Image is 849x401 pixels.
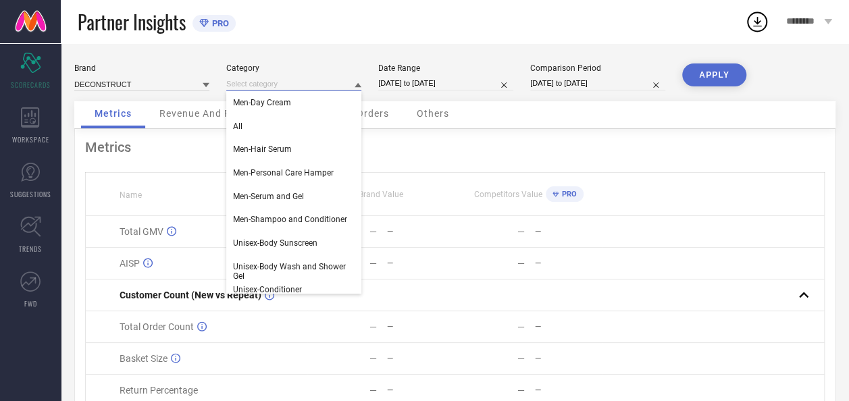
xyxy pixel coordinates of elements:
div: Metrics [85,139,825,155]
div: Brand [74,63,209,73]
div: — [517,321,524,332]
div: — [387,259,455,268]
span: Metrics [95,108,132,119]
div: — [369,353,377,364]
div: Men-Hair Serum [226,138,361,161]
input: Select date range [378,76,513,90]
div: — [517,353,524,364]
span: Unisex-Body Wash and Shower Gel [233,262,355,281]
span: PRO [209,18,229,28]
span: Basket Size [120,353,168,364]
div: Men-Shampoo and Conditioner [226,208,361,231]
div: — [387,227,455,236]
div: — [534,259,602,268]
button: APPLY [682,63,746,86]
span: PRO [559,190,577,198]
span: Revenue And Pricing [159,108,258,119]
span: Men-Personal Care Hamper [233,168,334,178]
span: All [233,122,242,131]
div: — [517,226,524,237]
span: Men-Serum and Gel [233,192,304,201]
span: SUGGESTIONS [10,189,51,199]
div: Men-Personal Care Hamper [226,161,361,184]
span: Customer Count (New vs Repeat) [120,290,261,300]
input: Select comparison period [530,76,665,90]
div: — [369,258,377,269]
div: — [387,322,455,331]
span: Men-Shampoo and Conditioner [233,215,347,224]
span: TRENDS [19,244,42,254]
span: Brand Value [359,190,403,199]
span: Unisex-Conditioner [233,285,302,294]
div: Category [226,63,361,73]
div: — [517,258,524,269]
div: — [387,354,455,363]
div: — [534,354,602,363]
div: — [369,385,377,396]
div: — [369,226,377,237]
div: — [534,227,602,236]
input: Select category [226,77,361,91]
div: Unisex-Body Sunscreen [226,232,361,255]
span: Others [417,108,449,119]
span: Unisex-Body Sunscreen [233,238,317,248]
div: Date Range [378,63,513,73]
div: — [369,321,377,332]
span: Men-Hair Serum [233,144,292,154]
span: WORKSPACE [12,134,49,144]
span: Men-Day Cream [233,98,291,107]
span: Name [120,190,142,200]
div: Unisex-Body Wash and Shower Gel [226,255,361,288]
div: — [534,385,602,395]
span: Partner Insights [78,8,186,36]
div: Comparison Period [530,63,665,73]
div: Open download list [745,9,769,34]
div: — [387,385,455,395]
div: — [534,322,602,331]
span: Total Order Count [120,321,194,332]
span: Return Percentage [120,385,198,396]
span: Total GMV [120,226,163,237]
span: Competitors Value [474,190,542,199]
span: AISP [120,258,140,269]
span: FWD [24,298,37,309]
div: — [517,385,524,396]
span: SCORECARDS [11,80,51,90]
div: Unisex-Conditioner [226,278,361,301]
div: Men-Day Cream [226,91,361,114]
div: All [226,115,361,138]
div: Men-Serum and Gel [226,185,361,208]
